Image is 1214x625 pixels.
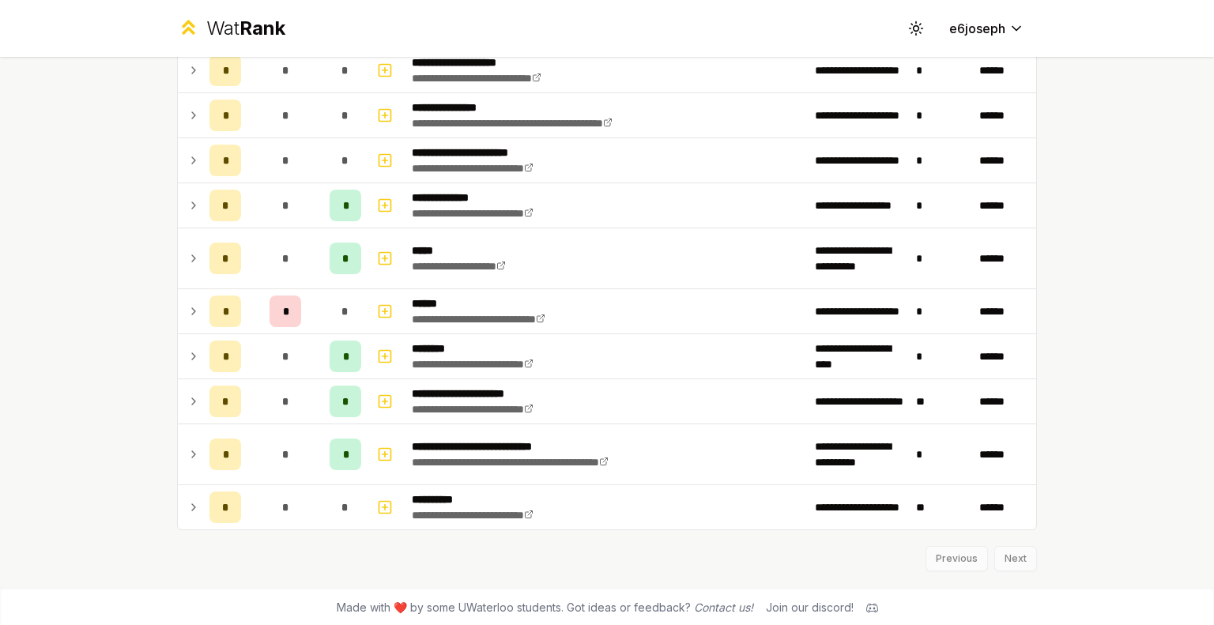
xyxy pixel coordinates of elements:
button: e6joseph [937,14,1037,43]
span: Made with ❤️ by some UWaterloo students. Got ideas or feedback? [337,600,753,616]
div: Wat [206,16,285,41]
span: e6joseph [949,19,1005,38]
span: Rank [239,17,285,40]
div: Join our discord! [766,600,854,616]
a: Contact us! [694,601,753,614]
a: WatRank [177,16,285,41]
